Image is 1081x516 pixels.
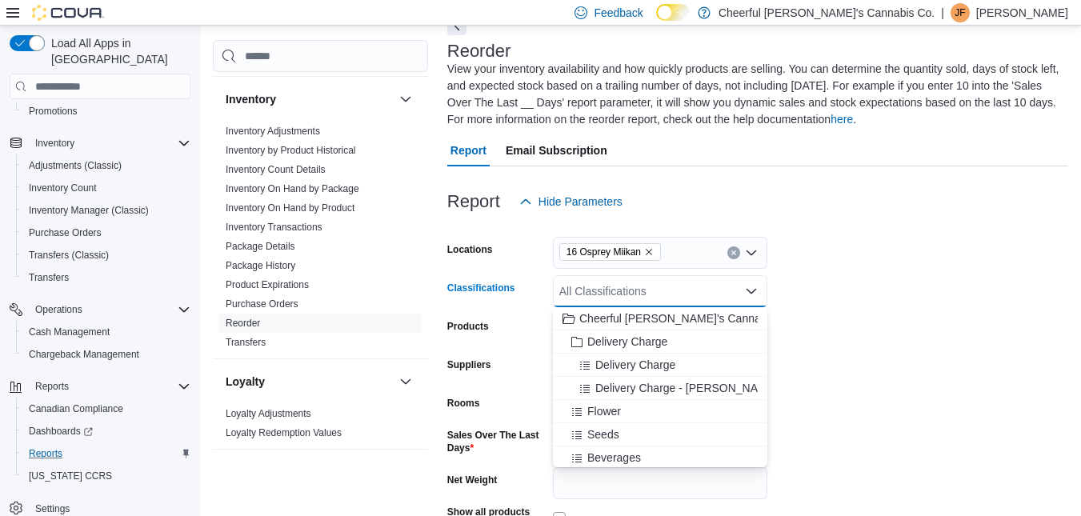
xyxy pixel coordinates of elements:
[22,444,69,463] a: Reports
[538,194,623,210] span: Hide Parameters
[29,105,78,118] span: Promotions
[16,199,197,222] button: Inventory Manager (Classic)
[226,126,320,137] a: Inventory Adjustments
[226,298,298,310] span: Purchase Orders
[447,42,510,61] h3: Reorder
[29,326,110,338] span: Cash Management
[22,156,190,175] span: Adjustments (Classic)
[22,466,118,486] a: [US_STATE] CCRS
[29,377,190,396] span: Reports
[16,100,197,122] button: Promotions
[22,223,108,242] a: Purchase Orders
[29,226,102,239] span: Purchase Orders
[226,259,295,272] span: Package History
[29,377,75,396] button: Reports
[644,247,654,257] button: Remove 16 Osprey Miikan from selection in this group
[35,502,70,515] span: Settings
[226,145,356,156] a: Inventory by Product Historical
[29,182,97,194] span: Inventory Count
[3,298,197,321] button: Operations
[513,186,629,218] button: Hide Parameters
[447,320,489,333] label: Products
[29,159,122,172] span: Adjustments (Classic)
[16,222,197,244] button: Purchase Orders
[553,307,767,330] button: Cheerful [PERSON_NAME]'s Cannabis Co.
[226,202,354,214] a: Inventory On Hand by Product
[226,336,266,349] span: Transfers
[16,442,197,465] button: Reports
[35,137,74,150] span: Inventory
[35,380,69,393] span: Reports
[595,357,675,373] span: Delivery Charge
[447,243,493,256] label: Locations
[22,268,75,287] a: Transfers
[29,300,190,319] span: Operations
[594,5,643,21] span: Feedback
[16,154,197,177] button: Adjustments (Classic)
[447,429,547,454] label: Sales Over The Last Days
[22,201,155,220] a: Inventory Manager (Classic)
[719,3,935,22] p: Cheerful [PERSON_NAME]'s Cannabis Co.
[35,303,82,316] span: Operations
[16,465,197,487] button: [US_STATE] CCRS
[226,164,326,175] a: Inventory Count Details
[29,425,93,438] span: Dashboards
[587,426,619,442] span: Seeds
[16,244,197,266] button: Transfers (Classic)
[226,337,266,348] a: Transfers
[579,310,795,326] span: Cheerful [PERSON_NAME]'s Cannabis Co.
[226,241,295,252] a: Package Details
[396,90,415,109] button: Inventory
[553,354,767,377] button: Delivery Charge
[450,134,486,166] span: Report
[553,330,767,354] button: Delivery Charge
[213,404,428,449] div: Loyalty
[32,5,104,21] img: Cova
[16,398,197,420] button: Canadian Compliance
[16,266,197,289] button: Transfers
[22,444,190,463] span: Reports
[226,408,311,419] a: Loyalty Adjustments
[553,377,767,400] button: Delivery Charge - [PERSON_NAME][GEOGRAPHIC_DATA]
[941,3,944,22] p: |
[22,246,115,265] a: Transfers (Classic)
[226,240,295,253] span: Package Details
[22,102,84,121] a: Promotions
[553,446,767,470] button: Beverages
[226,278,309,291] span: Product Expirations
[587,450,641,466] span: Beverages
[16,177,197,199] button: Inventory Count
[656,4,690,21] input: Dark Mode
[506,134,607,166] span: Email Subscription
[22,345,146,364] a: Chargeback Management
[22,422,190,441] span: Dashboards
[447,397,480,410] label: Rooms
[226,182,359,195] span: Inventory On Hand by Package
[3,132,197,154] button: Inventory
[447,192,500,211] h3: Report
[226,144,356,157] span: Inventory by Product Historical
[226,317,260,330] span: Reorder
[226,279,309,290] a: Product Expirations
[22,223,190,242] span: Purchase Orders
[396,372,415,391] button: Loyalty
[955,3,965,22] span: JF
[213,122,428,358] div: Inventory
[226,221,322,234] span: Inventory Transactions
[29,300,89,319] button: Operations
[727,246,740,259] button: Clear input
[587,334,667,350] span: Delivery Charge
[29,134,190,153] span: Inventory
[29,204,149,217] span: Inventory Manager (Classic)
[22,201,190,220] span: Inventory Manager (Classic)
[22,422,99,441] a: Dashboards
[447,358,491,371] label: Suppliers
[226,222,322,233] a: Inventory Transactions
[22,178,190,198] span: Inventory Count
[3,375,197,398] button: Reports
[831,113,853,126] a: here
[29,249,109,262] span: Transfers (Classic)
[29,271,69,284] span: Transfers
[951,3,970,22] div: Jason Fitzpatrick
